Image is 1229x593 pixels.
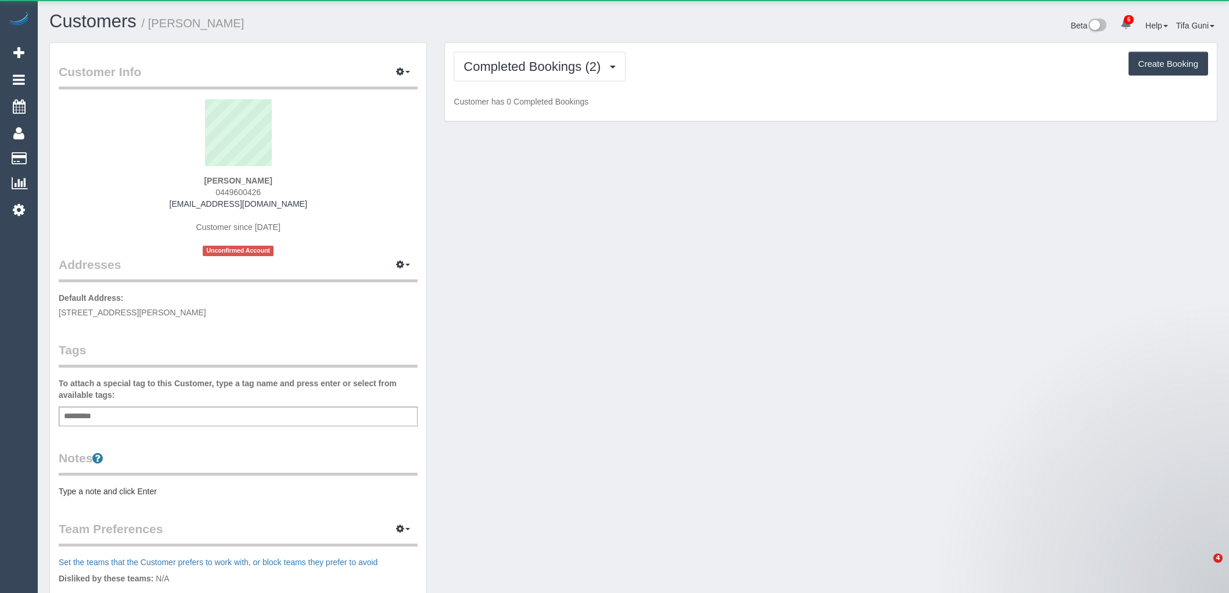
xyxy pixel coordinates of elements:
small: / [PERSON_NAME] [142,17,245,30]
span: Completed Bookings (2) [463,59,606,74]
img: New interface [1087,19,1106,34]
a: Help [1145,21,1168,30]
a: Tifa Guni [1176,21,1214,30]
legend: Customer Info [59,63,418,89]
p: Customer has 0 Completed Bookings [454,96,1208,107]
img: Automaid Logo [7,12,30,28]
span: Unconfirmed Account [203,246,274,256]
label: To attach a special tag to this Customer, type a tag name and press enter or select from availabl... [59,378,418,401]
label: Disliked by these teams: [59,573,153,584]
a: Customers [49,11,136,31]
span: 0449600426 [215,188,261,197]
legend: Team Preferences [59,520,418,547]
a: Set the teams that the Customer prefers to work with, or block teams they prefer to avoid [59,558,378,567]
legend: Tags [59,342,418,368]
pre: Type a note and click Enter [59,486,418,497]
span: [STREET_ADDRESS][PERSON_NAME] [59,308,206,317]
span: 4 [1213,554,1223,563]
iframe: Intercom live chat [1190,554,1217,581]
button: Completed Bookings (2) [454,52,626,81]
span: N/A [156,574,169,583]
a: Beta [1070,21,1106,30]
span: 6 [1124,15,1134,24]
button: Create Booking [1129,52,1208,76]
a: 6 [1115,12,1137,37]
span: Customer since [DATE] [196,222,281,232]
a: [EMAIL_ADDRESS][DOMAIN_NAME] [170,199,307,209]
strong: [PERSON_NAME] [204,176,272,185]
label: Default Address: [59,292,124,304]
legend: Notes [59,450,418,476]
